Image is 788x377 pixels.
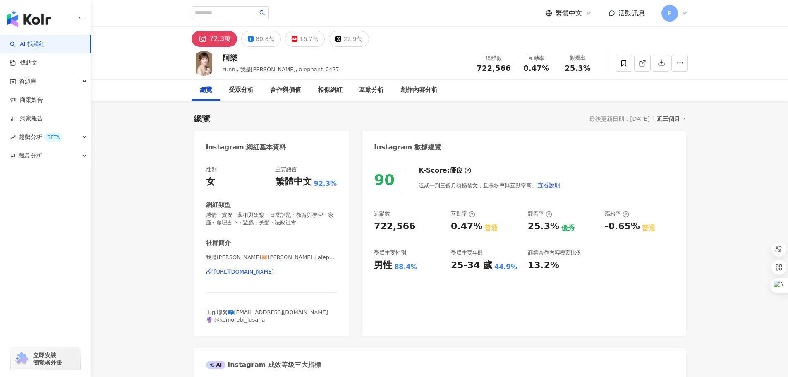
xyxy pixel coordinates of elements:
div: AI [206,361,226,369]
div: Instagram 成效等級三大指標 [206,360,321,370]
span: 感情 · 實況 · 藝術與娛樂 · 日常話題 · 教育與學習 · 家庭 · 命理占卜 · 遊戲 · 美髮 · 法政社會 [206,211,337,226]
div: 繁體中文 [275,175,312,188]
div: 25.3% [528,220,559,233]
div: 總覽 [194,113,210,125]
span: 工作聯繫📪[EMAIL_ADDRESS][DOMAIN_NAME] 🔮 @komorebi_lusana [206,309,328,323]
div: 普通 [484,223,498,233]
a: searchAI 找網紅 [10,40,45,48]
div: 90 [374,171,395,188]
div: 創作內容分析 [400,85,438,95]
div: 男性 [374,259,392,272]
div: 普通 [642,223,655,233]
img: KOL Avatar [192,51,216,76]
div: 72.3萬 [210,33,231,45]
div: 22.9萬 [343,33,362,45]
div: 總覽 [200,85,212,95]
a: 洞察報告 [10,115,43,123]
span: P [668,9,671,18]
div: 互動分析 [359,85,384,95]
span: 趨勢分析 [19,128,63,146]
div: 追蹤數 [374,210,390,218]
button: 80.8萬 [241,31,281,47]
div: 漲粉率 [605,210,629,218]
span: 競品分析 [19,146,42,165]
div: 722,566 [374,220,415,233]
div: 16.7萬 [299,33,318,45]
div: 互動率 [451,210,475,218]
span: 0.47% [523,64,549,72]
div: 80.8萬 [256,33,274,45]
div: 88.4% [394,262,417,271]
div: 社群簡介 [206,239,231,247]
div: [URL][DOMAIN_NAME] [214,268,274,276]
span: 立即安裝 瀏覽器外掛 [33,351,62,366]
div: 合作與價值 [270,85,301,95]
div: 受眾主要性別 [374,249,406,257]
span: search [259,10,265,16]
div: 最後更新日期：[DATE] [589,115,649,122]
div: 性別 [206,166,217,173]
div: Instagram 網紅基本資料 [206,143,286,152]
div: BETA [44,133,63,142]
div: 優秀 [561,223,575,233]
div: 相似網紅 [318,85,343,95]
span: rise [10,134,16,140]
div: 0.47% [451,220,482,233]
span: 722,566 [477,64,511,72]
div: 互動率 [521,54,552,62]
div: 女 [206,175,215,188]
a: 找貼文 [10,59,37,67]
img: chrome extension [13,352,29,365]
span: 活動訊息 [618,9,645,17]
div: Instagram 數據總覽 [374,143,441,152]
div: 近三個月 [657,113,686,124]
div: 優良 [450,166,463,175]
div: 阿樂 [223,53,339,63]
div: 主要語言 [275,166,297,173]
div: 受眾分析 [229,85,254,95]
button: 查看說明 [537,177,561,194]
div: -0.65% [605,220,640,233]
div: 25-34 歲 [451,259,492,272]
span: 我是[PERSON_NAME]🐹[PERSON_NAME] | alephant_0427 [206,254,337,261]
span: 25.3% [565,64,590,72]
span: 資源庫 [19,72,36,91]
div: 觀看率 [562,54,594,62]
span: 查看說明 [537,182,560,189]
a: chrome extension立即安裝 瀏覽器外掛 [11,348,80,370]
div: 受眾主要年齡 [451,249,483,257]
div: 網紅類型 [206,201,231,209]
a: [URL][DOMAIN_NAME] [206,268,337,276]
div: 觀看率 [528,210,552,218]
span: Yunni, 我是[PERSON_NAME], alephant_0427 [223,66,339,72]
img: logo [7,11,51,27]
button: 16.7萬 [285,31,325,47]
span: 92.3% [314,179,337,188]
div: 商業合作內容覆蓋比例 [528,249,582,257]
div: 追蹤數 [477,54,511,62]
div: 13.2% [528,259,559,272]
span: 繁體中文 [556,9,582,18]
div: 44.9% [494,262,517,271]
div: 近期一到三個月積極發文，且漲粉率與互動率高。 [419,177,561,194]
a: 商案媒合 [10,96,43,104]
button: 22.9萬 [329,31,369,47]
button: 72.3萬 [192,31,237,47]
div: K-Score : [419,166,471,175]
